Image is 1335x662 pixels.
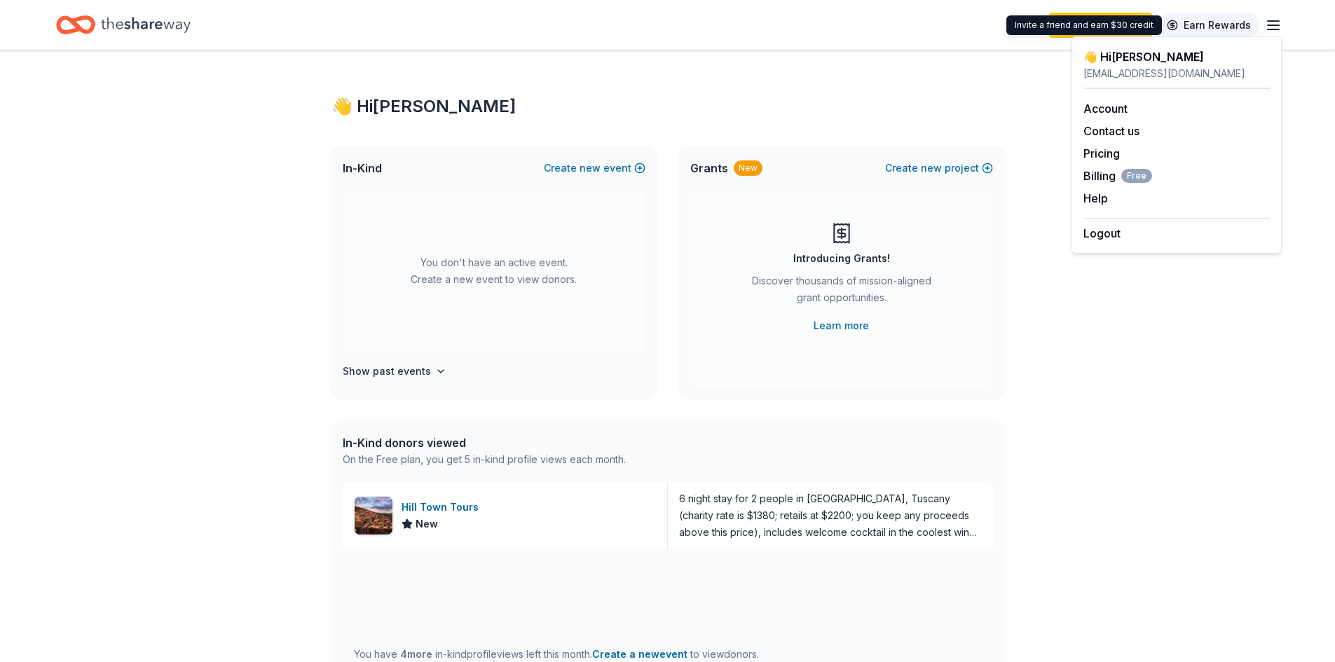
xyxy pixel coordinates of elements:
span: Billing [1083,167,1152,184]
div: Invite a friend and earn $30 credit [1006,15,1162,35]
a: Start free trial [1048,13,1153,38]
a: Pricing [1083,146,1120,160]
button: Contact us [1083,123,1139,139]
button: Createnewproject [885,160,993,177]
div: You don't have an active event. Create a new event to view donors. [343,191,645,352]
button: Help [1083,190,1108,207]
button: Createnewevent [544,160,645,177]
a: Home [56,8,191,41]
div: Hill Town Tours [402,499,484,516]
div: 👋 Hi [PERSON_NAME] [1083,48,1270,65]
span: new [580,160,601,177]
span: In-Kind [343,160,382,177]
div: On the Free plan, you get 5 in-kind profile views each month. [343,451,626,468]
span: Grants [690,160,728,177]
span: to view donors . [592,648,759,660]
a: Account [1083,102,1128,116]
img: Image for Hill Town Tours [355,497,392,535]
button: Logout [1083,225,1121,242]
div: New [734,160,762,176]
div: In-Kind donors viewed [343,434,626,451]
span: New [416,516,438,532]
a: Earn Rewards [1158,13,1259,38]
h4: Show past events [343,363,431,380]
div: Introducing Grants! [793,250,890,267]
div: 👋 Hi [PERSON_NAME] [331,95,1004,118]
div: Discover thousands of mission-aligned grant opportunities. [746,273,937,312]
button: Show past events [343,363,446,380]
span: new [921,160,942,177]
div: [EMAIL_ADDRESS][DOMAIN_NAME] [1083,65,1270,82]
button: BillingFree [1083,167,1152,184]
a: Learn more [814,317,869,334]
span: 4 more [400,648,432,660]
span: Free [1121,169,1152,183]
div: 6 night stay for 2 people in [GEOGRAPHIC_DATA], Tuscany (charity rate is $1380; retails at $2200;... [679,490,982,541]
